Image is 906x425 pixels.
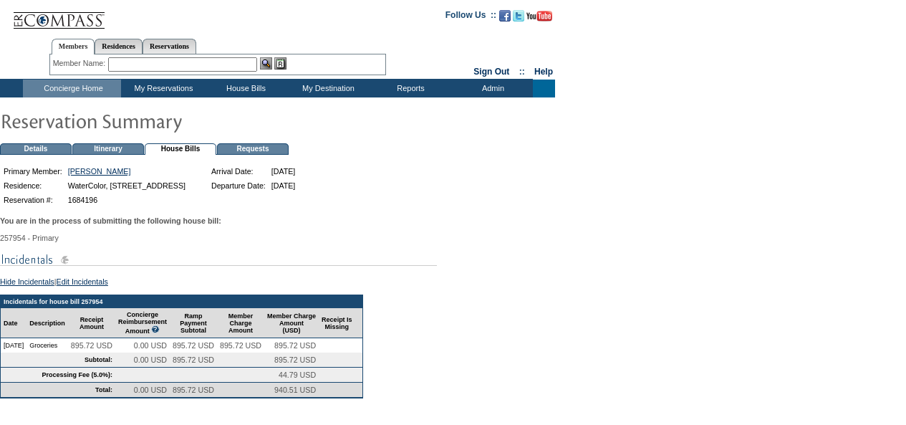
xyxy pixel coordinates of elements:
td: Member Charge Amount (USD) [264,308,319,338]
td: Requests [217,143,289,155]
span: :: [519,67,525,77]
span: 895.72 USD [173,386,214,394]
td: Itinerary [72,143,144,155]
td: Subtotal: [1,353,115,368]
td: 1684196 [66,194,188,206]
img: Follow us on Twitter [513,10,524,22]
span: 895.72 USD [274,355,316,364]
img: Become our fan on Facebook [499,10,511,22]
td: WaterColor, [STREET_ADDRESS] [66,179,188,192]
span: 895.72 USD [220,341,261,350]
td: [DATE] [269,179,298,192]
td: Residence: [1,179,64,192]
td: Follow Us :: [445,9,496,26]
span: 940.51 USD [274,386,316,394]
a: Help [534,67,553,77]
td: Concierge Reimbursement Amount [115,308,170,338]
td: Receipt Amount [68,308,115,338]
img: View [260,57,272,70]
td: Concierge Home [23,80,121,97]
td: Description [26,308,68,338]
td: Member Charge Amount [217,308,264,338]
a: Subscribe to our YouTube Channel [526,14,552,23]
a: Residences [95,39,143,54]
td: Ramp Payment Subtotal [170,308,217,338]
td: House Bills [203,80,286,97]
span: 895.72 USD [173,341,214,350]
span: 0.00 USD [134,386,167,394]
td: Total: [1,383,115,398]
td: Admin [450,80,533,97]
td: [DATE] [269,165,298,178]
span: 0.00 USD [134,341,167,350]
td: Receipt Is Missing [319,308,355,338]
span: 895.72 USD [274,341,316,350]
td: Date [1,308,26,338]
a: Members [52,39,95,54]
td: My Destination [286,80,368,97]
td: Processing Fee (5.0%): [1,368,115,383]
div: Member Name: [53,57,108,70]
td: Departure Date: [209,179,268,192]
a: Edit Incidentals [57,277,108,286]
td: My Reservations [121,80,203,97]
span: 44.79 USD [279,371,316,379]
img: Reservations [274,57,286,70]
td: Groceries [26,338,68,353]
td: Arrival Date: [209,165,268,178]
a: Sign Out [473,67,509,77]
td: [DATE] [1,338,26,353]
a: Reservations [143,39,196,54]
a: Become our fan on Facebook [499,14,511,23]
a: [PERSON_NAME] [68,167,131,176]
span: 895.72 USD [71,341,112,350]
td: Primary Member: [1,165,64,178]
td: House Bills [145,143,216,155]
span: 0.00 USD [134,355,167,364]
a: Follow us on Twitter [513,14,524,23]
td: Reports [368,80,450,97]
td: Reservation #: [1,194,64,206]
img: Subscribe to our YouTube Channel [526,11,552,22]
span: 895.72 USD [173,355,214,364]
img: questionMark_lightBlue.gif [151,325,160,333]
td: Incidentals for house bill 257954 [1,295,362,308]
